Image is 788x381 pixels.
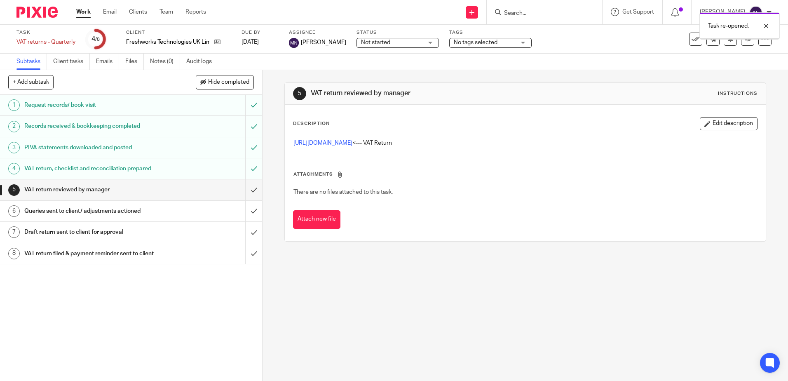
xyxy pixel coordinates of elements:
[8,99,20,111] div: 1
[24,205,166,217] h1: Queries sent to client/ adjustments actioned
[293,120,330,127] p: Description
[24,141,166,154] h1: PIVA statements downloaded and posted
[311,89,543,98] h1: VAT return reviewed by manager
[8,226,20,238] div: 7
[242,39,259,45] span: [DATE]
[159,8,173,16] a: Team
[96,54,119,70] a: Emails
[24,120,166,132] h1: Records received & bookkeeping completed
[125,54,144,70] a: Files
[91,34,100,44] div: 4
[16,38,75,46] div: VAT returns - Quarterly
[8,75,54,89] button: + Add subtask
[24,247,166,260] h1: VAT return filed & payment reminder sent to client
[16,29,75,36] label: Task
[103,8,117,16] a: Email
[361,40,390,45] span: Not started
[208,79,249,86] span: Hide completed
[186,54,218,70] a: Audit logs
[8,142,20,153] div: 3
[293,140,352,146] a: [URL][DOMAIN_NAME]
[8,205,20,217] div: 6
[718,90,758,97] div: Instructions
[749,6,762,19] img: svg%3E
[8,248,20,259] div: 8
[196,75,254,89] button: Hide completed
[454,40,497,45] span: No tags selected
[293,189,393,195] span: There are no files attached to this task.
[150,54,180,70] a: Notes (0)
[700,117,758,130] button: Edit description
[126,38,210,46] p: Freshworks Technologies UK Limited
[293,139,757,147] p: <--- VAT Return
[293,172,333,176] span: Attachments
[16,7,58,18] img: Pixie
[126,29,231,36] label: Client
[16,54,47,70] a: Subtasks
[76,8,91,16] a: Work
[53,54,90,70] a: Client tasks
[356,29,439,36] label: Status
[242,29,279,36] label: Due by
[8,121,20,132] div: 2
[24,226,166,238] h1: Draft return sent to client for approval
[8,163,20,174] div: 4
[301,38,346,47] span: [PERSON_NAME]
[24,162,166,175] h1: VAT return, checklist and reconciliation prepared
[708,22,749,30] p: Task re-opened.
[293,210,340,229] button: Attach new file
[24,99,166,111] h1: Request records/ book visit
[8,184,20,196] div: 5
[24,183,166,196] h1: VAT return reviewed by manager
[293,87,306,100] div: 5
[289,38,299,48] img: svg%3E
[185,8,206,16] a: Reports
[289,29,346,36] label: Assignee
[129,8,147,16] a: Clients
[95,37,100,42] small: /8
